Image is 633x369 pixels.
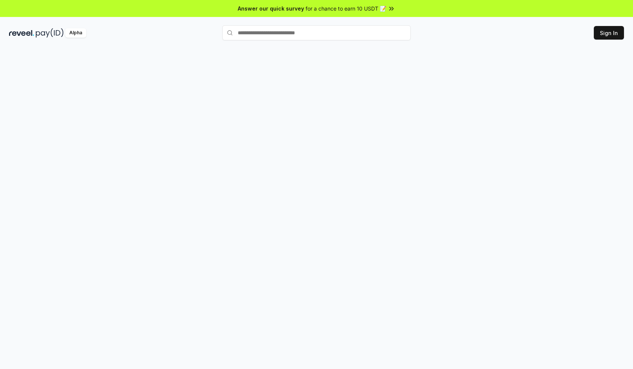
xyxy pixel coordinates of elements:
[238,5,304,12] span: Answer our quick survey
[65,28,86,38] div: Alpha
[594,26,624,40] button: Sign In
[306,5,386,12] span: for a chance to earn 10 USDT 📝
[9,28,34,38] img: reveel_dark
[36,28,64,38] img: pay_id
